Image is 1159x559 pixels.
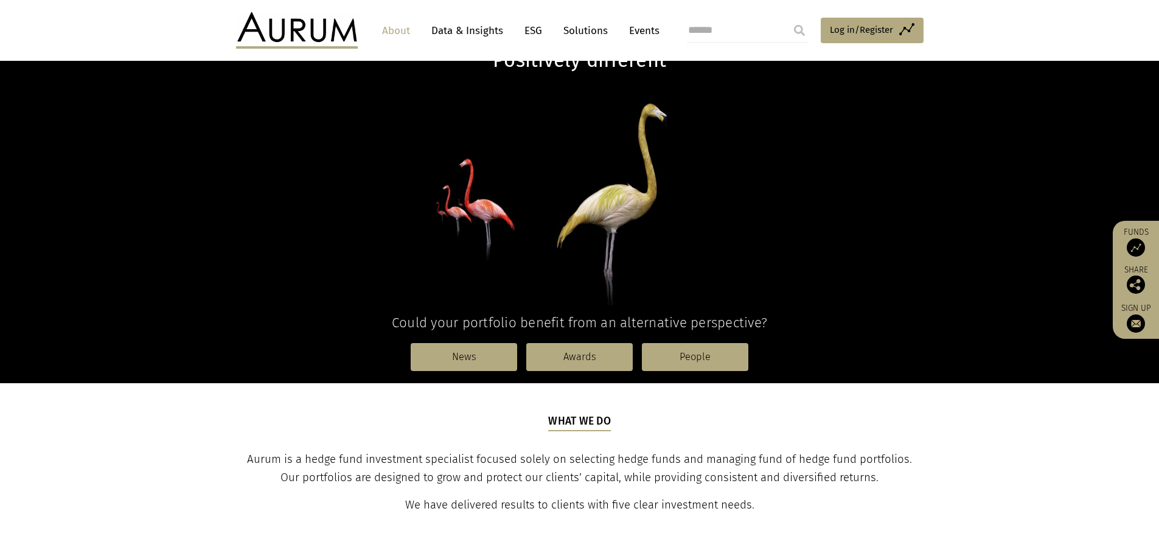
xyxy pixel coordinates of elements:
[1119,266,1153,294] div: Share
[787,18,812,43] input: Submit
[557,19,614,42] a: Solutions
[830,23,893,37] span: Log in/Register
[425,19,509,42] a: Data & Insights
[518,19,548,42] a: ESG
[642,343,748,371] a: People
[623,19,660,42] a: Events
[411,343,517,371] a: News
[376,19,416,42] a: About
[1127,314,1145,333] img: Sign up to our newsletter
[405,498,754,512] span: We have delivered results to clients with five clear investment needs.
[1127,276,1145,294] img: Share this post
[1119,227,1153,257] a: Funds
[526,343,633,371] a: Awards
[821,18,924,43] a: Log in/Register
[1127,238,1145,257] img: Access Funds
[1119,303,1153,333] a: Sign up
[247,453,912,484] span: Aurum is a hedge fund investment specialist focused solely on selecting hedge funds and managing ...
[236,314,924,331] h4: Could your portfolio benefit from an alternative perspective?
[548,414,611,431] h5: What we do
[236,12,358,49] img: Aurum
